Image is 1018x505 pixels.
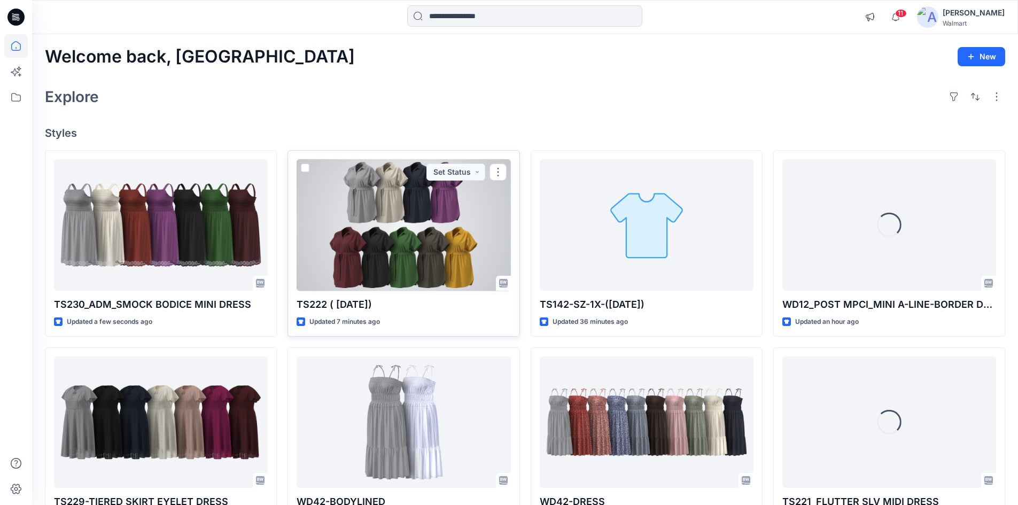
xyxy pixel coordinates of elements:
[54,356,268,488] a: TS229-TIERED SKIRT EYELET DRESS
[553,316,628,328] p: Updated 36 minutes ago
[54,297,268,312] p: TS230_ADM_SMOCK BODICE MINI DRESS
[895,9,907,18] span: 11
[45,127,1005,139] h4: Styles
[54,159,268,291] a: TS230_ADM_SMOCK BODICE MINI DRESS
[943,19,1005,27] div: Walmart
[45,47,355,67] h2: Welcome back, [GEOGRAPHIC_DATA]
[540,159,753,291] a: TS142-SZ-1X-(30-07-25)
[297,356,510,488] a: WD42-BODYLINED
[45,88,99,105] h2: Explore
[297,159,510,291] a: TS222 ( 28-07-2025)
[297,297,510,312] p: TS222 ( [DATE])
[540,297,753,312] p: TS142-SZ-1X-([DATE])
[540,356,753,488] a: WD42-DRESS
[309,316,380,328] p: Updated 7 minutes ago
[943,6,1005,19] div: [PERSON_NAME]
[782,297,996,312] p: WD12_POST MPCI_MINI A-LINE-BORDER DRESS
[67,316,152,328] p: Updated a few seconds ago
[958,47,1005,66] button: New
[917,6,938,28] img: avatar
[795,316,859,328] p: Updated an hour ago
